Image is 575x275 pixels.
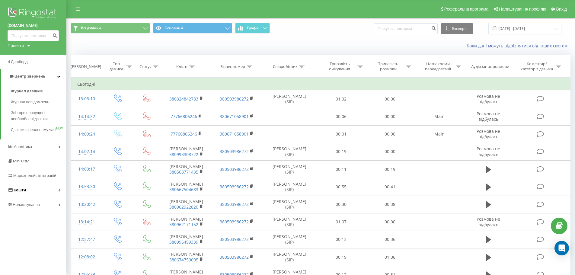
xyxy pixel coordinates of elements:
div: Співробітник [273,64,298,69]
td: [PERSON_NAME] [161,248,212,266]
a: 77766806246 [171,114,197,119]
div: Open Intercom Messenger [554,241,569,255]
div: 14:14:32 [77,111,96,123]
td: 00:00 [366,143,414,160]
div: Назва схеми переадресації [422,61,454,72]
td: 00:36 [366,231,414,248]
span: Аналiтика [14,144,32,149]
a: Дзвінки в реальному часіNEW [11,124,66,135]
td: [PERSON_NAME] [161,178,212,196]
span: Звіт про пропущені необроблені дзвінки [11,110,63,122]
a: 380503986272 [220,96,249,102]
a: 380996499339 [169,239,198,245]
div: Аудіозапис розмови [471,64,509,69]
div: Тип дзвінка [108,61,125,72]
td: Сьогодні [71,78,570,90]
td: 00:38 [366,196,414,213]
span: Маркетплейс інтеграцій [13,173,56,178]
td: [PERSON_NAME] (SIP) [262,161,317,178]
td: 00:00 [366,90,414,108]
div: Бізнес номер [220,64,245,69]
td: [PERSON_NAME] (SIP) [262,196,317,213]
div: Тривалість розмови [372,61,404,72]
a: 380667504683 [169,187,198,192]
td: [PERSON_NAME] (SIP) [262,231,317,248]
a: 380503986272 [220,184,249,190]
span: Mini CRM [13,159,29,163]
span: Налаштування [13,202,40,207]
div: 13:14:21 [77,216,96,228]
td: 01:02 [317,90,365,108]
button: Основний [153,23,232,34]
td: [PERSON_NAME] [161,231,212,248]
div: Статус [139,64,152,69]
div: 12:08:02 [77,251,96,263]
a: Журнал повідомлень [11,97,66,107]
a: 380503986272 [220,219,249,225]
td: 00:11 [317,161,365,178]
input: Пошук за номером [8,30,59,41]
span: Журнал повідомлень [11,99,49,105]
td: 01:06 [366,248,414,266]
button: Всі дзвінки [71,23,150,34]
div: 13:53:30 [77,181,96,193]
td: [PERSON_NAME] (SIP) [262,248,317,266]
a: 380324842783 [169,96,198,102]
span: Всі дзвінки [81,26,101,30]
a: 380671058901 [220,131,249,137]
a: 77766806246 [171,131,197,137]
div: 14:02:14 [77,146,96,158]
div: 16:06:10 [77,93,96,105]
span: Журнал дзвінків [11,88,43,94]
span: Розмова не відбулась [477,111,500,122]
td: 00:13 [317,231,365,248]
a: 380993308722 [169,152,198,157]
span: Розмова не відбулась [477,128,500,139]
div: Тривалість очікування [324,61,356,72]
span: Розмова не відбулась [477,146,500,157]
a: [DOMAIN_NAME] [8,23,59,29]
td: 00:01 [317,125,365,143]
span: Дашборд [11,59,28,64]
div: 14:00:17 [77,163,96,175]
a: 380503986272 [220,149,249,154]
td: Main [414,108,465,125]
td: [PERSON_NAME] (SIP) [262,143,317,160]
td: [PERSON_NAME] (SIP) [262,90,317,108]
a: 380674759095 [169,257,198,263]
td: 00:00 [366,108,414,125]
span: Вихід [556,7,567,11]
td: [PERSON_NAME] [161,213,212,231]
td: 00:55 [317,178,365,196]
span: Кошти [14,188,26,192]
a: 380503986272 [220,254,249,260]
td: [PERSON_NAME] (SIP) [262,213,317,231]
td: 00:00 [366,213,414,231]
div: 12:57:47 [77,234,96,245]
span: Розмова не відбулась [477,216,500,227]
img: Ringostat logo [8,6,59,21]
div: Клієнт [176,64,188,69]
td: 00:30 [317,196,365,213]
a: 380503986272 [220,166,249,172]
a: 380671058901 [220,114,249,119]
div: Коментар/категорія дзвінка [519,61,554,72]
td: 00:19 [317,143,365,160]
a: Журнал дзвінків [11,86,66,97]
span: Налаштування профілю [499,7,546,11]
div: [PERSON_NAME] [71,64,101,69]
button: Графік [235,23,270,34]
td: 00:06 [317,108,365,125]
td: [PERSON_NAME] [161,161,212,178]
a: 380962922820 [169,204,198,210]
td: [PERSON_NAME] [161,196,212,213]
span: Графік [247,26,259,30]
a: 380503986272 [220,201,249,207]
td: Main [414,125,465,143]
a: Центр звернень [1,69,66,84]
td: [PERSON_NAME] (SIP) [262,178,317,196]
span: Розмова не відбулась [477,93,500,104]
a: 380962171152 [169,222,198,227]
span: Реферальна програма [444,7,489,11]
td: 00:00 [366,125,414,143]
